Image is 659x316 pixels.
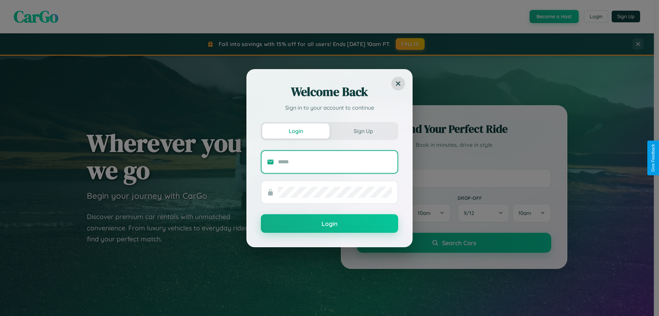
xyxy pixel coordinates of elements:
[651,144,656,172] div: Give Feedback
[261,214,398,233] button: Login
[329,123,397,139] button: Sign Up
[261,84,398,100] h2: Welcome Back
[262,123,329,139] button: Login
[261,103,398,112] p: Sign in to your account to continue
